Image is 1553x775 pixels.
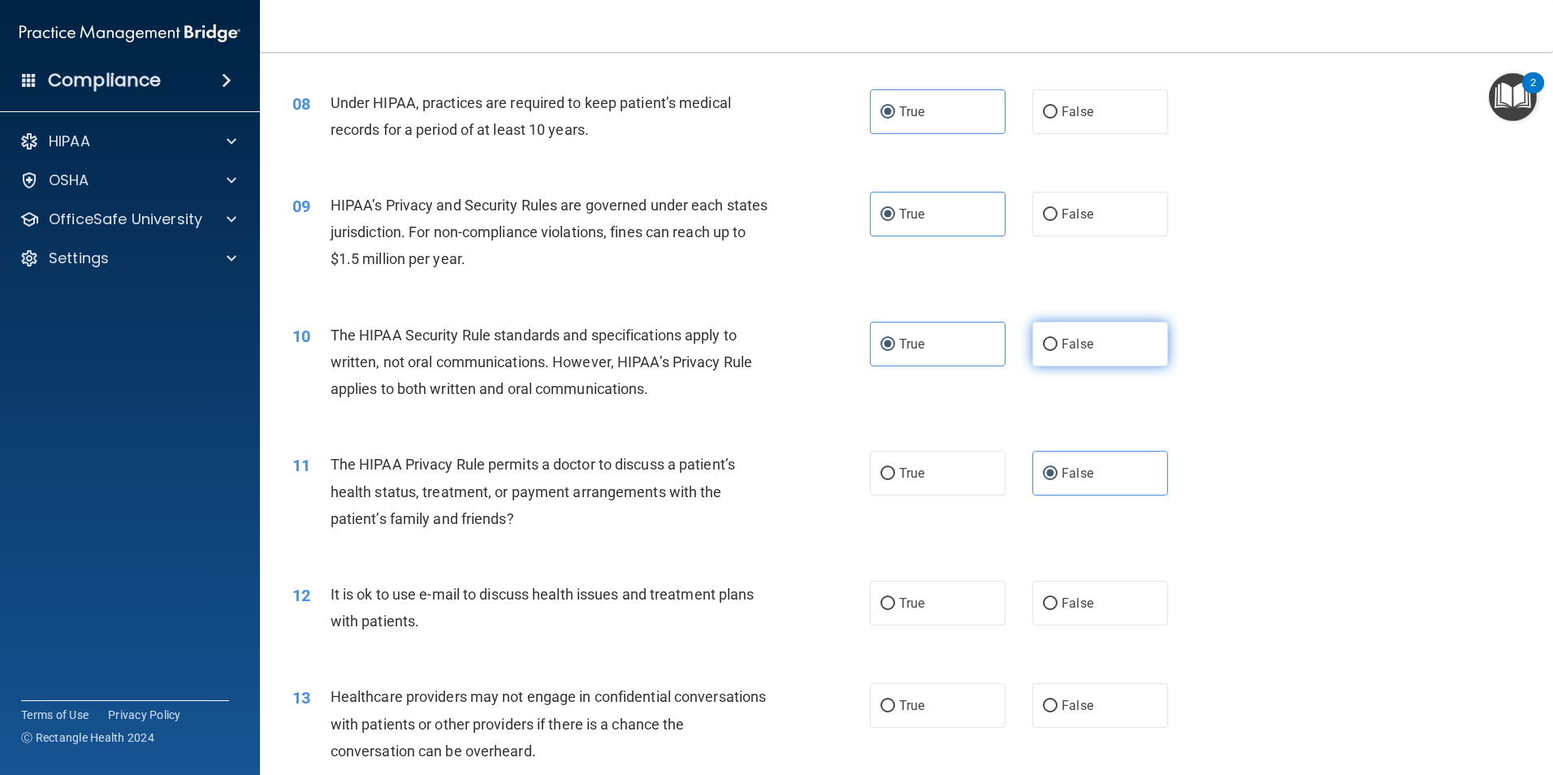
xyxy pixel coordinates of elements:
span: 12 [292,586,310,605]
input: True [880,106,895,119]
span: False [1062,595,1093,611]
span: False [1062,698,1093,713]
span: 11 [292,456,310,475]
div: 2 [1530,83,1536,104]
span: True [899,104,924,119]
span: The HIPAA Privacy Rule permits a doctor to discuss a patient’s health status, treatment, or payme... [331,456,735,526]
a: OfficeSafe University [19,210,236,229]
span: It is ok to use e-mail to discuss health issues and treatment plans with patients. [331,586,755,630]
span: HIPAA’s Privacy and Security Rules are governed under each states jurisdiction. For non-complianc... [331,197,768,267]
span: True [899,465,924,481]
span: The HIPAA Security Rule standards and specifications apply to written, not oral communications. H... [331,327,752,397]
button: Open Resource Center, 2 new notifications [1489,73,1537,121]
p: Settings [49,249,109,268]
span: True [899,595,924,611]
input: False [1043,339,1058,351]
span: Healthcare providers may not engage in confidential conversations with patients or other provider... [331,688,767,759]
input: False [1043,209,1058,221]
h4: Compliance [48,69,161,92]
input: True [880,468,895,480]
p: OSHA [49,171,89,190]
span: False [1062,465,1093,481]
span: False [1062,206,1093,222]
span: 08 [292,94,310,114]
span: True [899,206,924,222]
p: OfficeSafe University [49,210,202,229]
span: True [899,698,924,713]
input: True [880,339,895,351]
p: HIPAA [49,132,90,151]
input: False [1043,700,1058,712]
a: HIPAA [19,132,236,151]
img: PMB logo [19,17,240,50]
span: Under HIPAA, practices are required to keep patient’s medical records for a period of at least 10... [331,94,731,138]
a: Terms of Use [21,707,89,723]
span: True [899,336,924,352]
input: True [880,700,895,712]
span: 13 [292,688,310,708]
span: False [1062,336,1093,352]
input: False [1043,106,1058,119]
span: 10 [292,327,310,346]
input: True [880,209,895,221]
a: OSHA [19,171,236,190]
a: Settings [19,249,236,268]
span: 09 [292,197,310,216]
input: False [1043,598,1058,610]
input: True [880,598,895,610]
span: Ⓒ Rectangle Health 2024 [21,730,154,746]
span: False [1062,104,1093,119]
a: Privacy Policy [108,707,181,723]
input: False [1043,468,1058,480]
